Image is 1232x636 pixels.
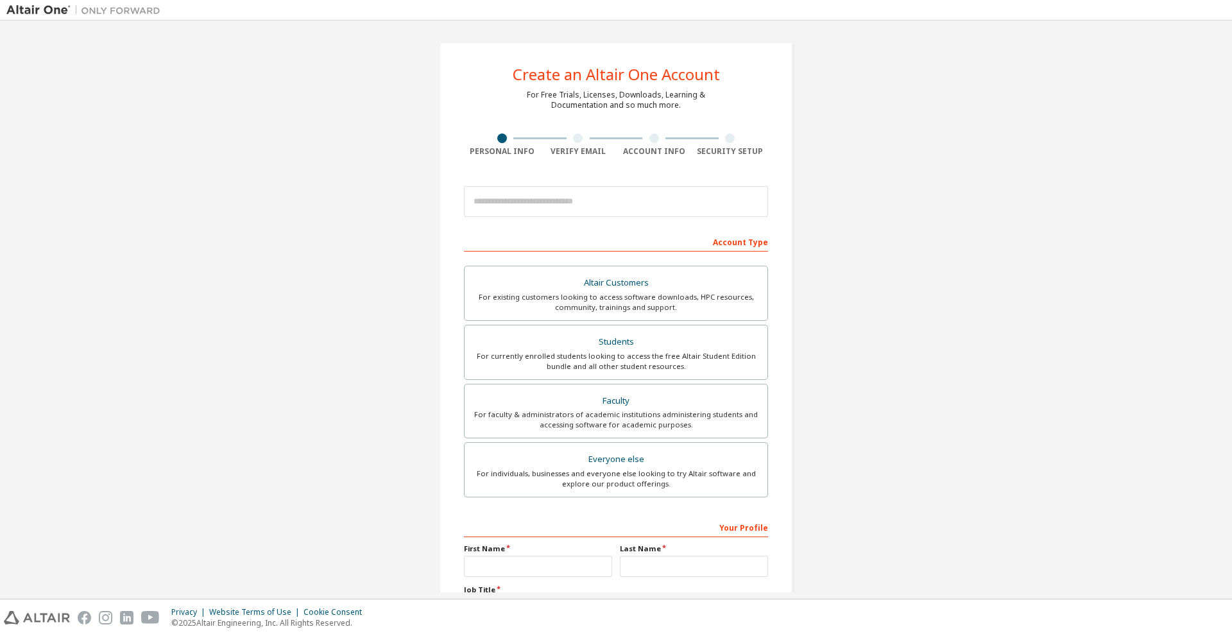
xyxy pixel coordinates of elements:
div: Everyone else [472,451,760,468]
div: For existing customers looking to access software downloads, HPC resources, community, trainings ... [472,292,760,313]
div: For individuals, businesses and everyone else looking to try Altair software and explore our prod... [472,468,760,489]
label: Last Name [620,544,768,554]
img: youtube.svg [141,611,160,624]
div: Personal Info [464,146,540,157]
div: Account Type [464,231,768,252]
img: altair_logo.svg [4,611,70,624]
img: facebook.svg [78,611,91,624]
img: instagram.svg [99,611,112,624]
div: Privacy [171,607,209,617]
div: Cookie Consent [304,607,370,617]
p: © 2025 Altair Engineering, Inc. All Rights Reserved. [171,617,370,628]
div: For currently enrolled students looking to access the free Altair Student Edition bundle and all ... [472,351,760,372]
label: First Name [464,544,612,554]
div: For faculty & administrators of academic institutions administering students and accessing softwa... [472,409,760,430]
div: Account Info [616,146,692,157]
div: Altair Customers [472,274,760,292]
div: Create an Altair One Account [513,67,720,82]
div: Security Setup [692,146,769,157]
div: Verify Email [540,146,617,157]
div: For Free Trials, Licenses, Downloads, Learning & Documentation and so much more. [527,90,705,110]
div: Website Terms of Use [209,607,304,617]
label: Job Title [464,585,768,595]
img: Altair One [6,4,167,17]
img: linkedin.svg [120,611,133,624]
div: Your Profile [464,517,768,537]
div: Students [472,333,760,351]
div: Faculty [472,392,760,410]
